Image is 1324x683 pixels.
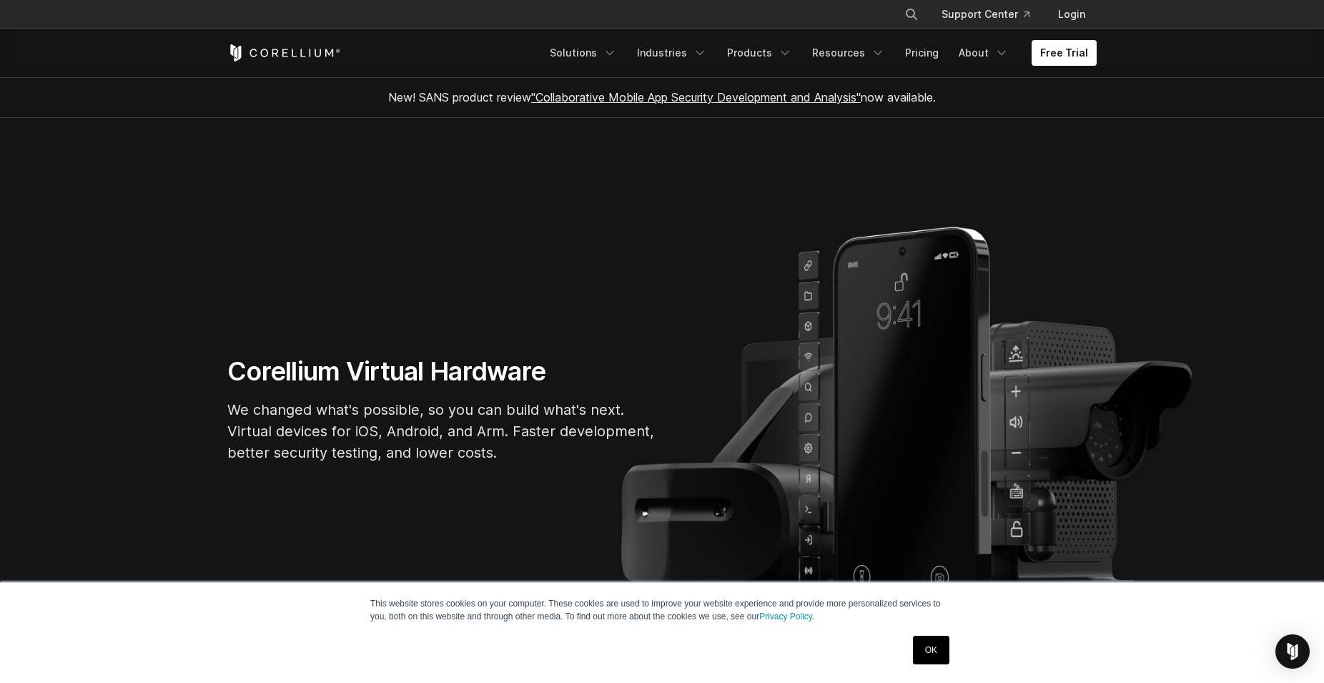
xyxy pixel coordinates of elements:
[913,636,949,664] a: OK
[930,1,1041,27] a: Support Center
[718,40,801,66] a: Products
[227,399,656,463] p: We changed what's possible, so you can build what's next. Virtual devices for iOS, Android, and A...
[804,40,894,66] a: Resources
[1047,1,1097,27] a: Login
[1032,40,1097,66] a: Free Trial
[1275,634,1310,669] div: Open Intercom Messenger
[541,40,1097,66] div: Navigation Menu
[531,90,861,104] a: "Collaborative Mobile App Security Development and Analysis"
[541,40,626,66] a: Solutions
[388,90,936,104] span: New! SANS product review now available.
[899,1,924,27] button: Search
[370,597,954,623] p: This website stores cookies on your computer. These cookies are used to improve your website expe...
[887,1,1097,27] div: Navigation Menu
[950,40,1017,66] a: About
[628,40,716,66] a: Industries
[227,355,656,388] h1: Corellium Virtual Hardware
[227,44,341,62] a: Corellium Home
[896,40,947,66] a: Pricing
[759,611,814,621] a: Privacy Policy.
